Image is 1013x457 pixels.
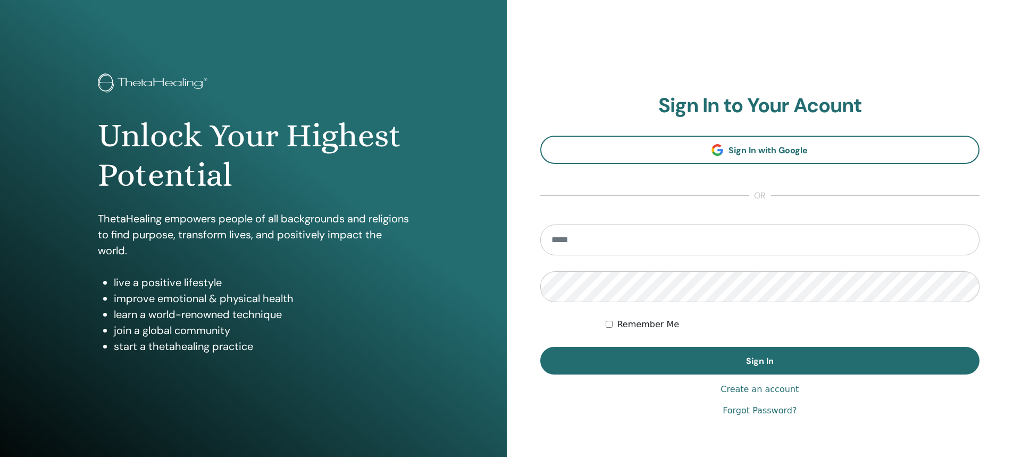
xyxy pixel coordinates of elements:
a: Forgot Password? [723,404,797,417]
div: Keep me authenticated indefinitely or until I manually logout [606,318,979,331]
h1: Unlock Your Highest Potential [98,116,409,195]
span: Sign In with Google [729,145,808,156]
li: improve emotional & physical health [114,290,409,306]
span: Sign In [746,355,774,367]
span: or [749,189,771,202]
button: Sign In [540,347,980,375]
li: live a positive lifestyle [114,275,409,290]
a: Create an account [721,383,799,396]
li: learn a world-renowned technique [114,306,409,322]
p: ThetaHealing empowers people of all backgrounds and religions to find purpose, transform lives, a... [98,211,409,259]
li: start a thetahealing practice [114,338,409,354]
a: Sign In with Google [540,136,980,164]
h2: Sign In to Your Acount [540,94,980,118]
label: Remember Me [617,318,679,331]
li: join a global community [114,322,409,338]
